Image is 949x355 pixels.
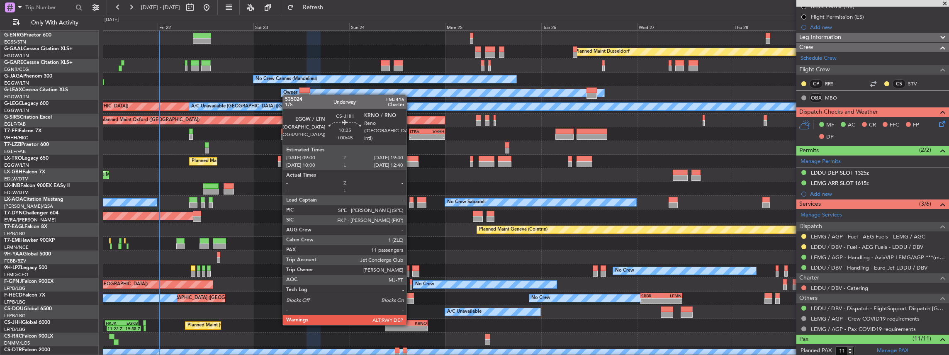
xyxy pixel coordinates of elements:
[4,238,20,243] span: T7-EMI
[4,129,41,134] a: T7-FFIFalcon 7X
[191,100,326,113] div: A/C Unavailable [GEOGRAPHIC_DATA] ([GEOGRAPHIC_DATA])
[801,211,842,219] a: Manage Services
[811,326,916,333] a: LEMG / AGP - Pax COVID19 requirements
[799,146,819,156] span: Permits
[4,279,54,284] a: F-GPNJFalcon 900EX
[4,224,24,229] span: T7-EAGL
[4,142,21,147] span: T7-LZZI
[4,148,26,155] a: EGLF/FAB
[809,93,823,102] div: OBX
[799,65,830,75] span: Flight Crew
[799,33,841,42] span: Leg Information
[4,279,22,284] span: F-GPNJ
[95,114,200,126] div: Unplanned Maint Oxford ([GEOGRAPHIC_DATA])
[4,320,50,325] a: CS-JHHGlobal 6000
[811,3,854,10] div: Block Permit (HR)
[811,264,927,271] a: LDDU / DBV - Handling - Euro Jet LDDU / DBV
[4,265,21,270] span: 9H-LPZ
[531,292,550,304] div: No Crew
[4,176,29,182] a: EDLW/DTM
[342,312,361,317] div: -
[4,334,22,339] span: CS-RRC
[641,293,661,298] div: SBBR
[410,134,427,139] div: -
[4,348,22,353] span: CS-DTR
[799,107,878,117] span: Dispatch Checks and Weather
[4,272,28,278] a: LFMD/CEQ
[799,222,822,231] span: Dispatch
[4,101,22,106] span: G-LEGC
[255,73,317,85] div: No Crew Cannes (Mandelieu)
[4,340,30,346] a: DNMM/LOS
[4,33,51,38] a: G-ENRGPraetor 600
[410,129,427,134] div: LTBA
[296,5,331,10] span: Refresh
[913,121,919,129] span: FP
[4,170,22,175] span: LX-GBH
[4,60,23,65] span: G-GARE
[4,60,73,65] a: G-GARECessna Citation XLS+
[4,197,23,202] span: LX-AOA
[919,146,931,154] span: (2/2)
[4,334,53,339] a: CS-RRCFalcon 900LX
[4,46,73,51] a: G-GAALCessna Citation XLS+
[826,133,834,141] span: DP
[811,284,868,292] a: LDDU / DBV - Catering
[4,156,22,161] span: LX-TRO
[825,80,844,88] a: RRS
[811,243,923,250] a: LDDU / DBV - Fuel - AEG Fuels - LDDU / DBV
[4,244,29,250] a: LFMN/NCE
[662,299,681,304] div: -
[4,293,22,298] span: F-HECD
[4,156,49,161] a: LX-TROLegacy 650
[283,87,297,99] div: Owner
[4,203,53,209] a: [PERSON_NAME]/QSA
[801,54,837,63] a: Schedule Crew
[4,252,23,257] span: 9H-YAA
[799,199,821,209] span: Services
[4,190,29,196] a: EDLW/DTM
[4,88,68,92] a: G-LEAXCessna Citation XLS
[128,292,259,304] div: Planned Maint [GEOGRAPHIC_DATA] ([GEOGRAPHIC_DATA])
[4,94,29,100] a: EGGW/LTN
[4,183,70,188] a: LX-INBFalcon 900EX EASy II
[122,321,138,326] div: EGKB
[4,183,20,188] span: LX-INB
[4,252,51,257] a: 9H-YAAGlobal 5000
[811,305,945,312] a: LDDU / DBV - Dispatch - FlightSupport Dispatch [GEOGRAPHIC_DATA]
[4,39,26,45] a: EGSS/STN
[158,23,253,30] div: Fri 22
[615,265,634,277] div: No Crew
[799,273,819,283] span: Charter
[4,46,23,51] span: G-GAAL
[4,88,22,92] span: G-LEAX
[4,326,26,333] a: LFPB/LBG
[4,74,52,79] a: G-JAGAPhenom 300
[22,20,88,26] span: Only With Activity
[386,326,406,331] div: -
[4,211,58,216] a: T7-DYNChallenger 604
[141,4,180,11] span: [DATE] - [DATE]
[4,170,45,175] a: LX-GBHFalcon 7X
[4,80,29,86] a: EGGW/LTN
[4,306,52,311] a: CS-DOUGlobal 6500
[4,101,49,106] a: G-LEGCLegacy 600
[908,80,927,88] a: STV
[4,74,23,79] span: G-JAGA
[892,79,906,88] div: CS
[406,326,427,331] div: -
[361,312,380,317] div: -
[4,313,26,319] a: LFPB/LBG
[4,285,26,292] a: LFPB/LBG
[637,23,733,30] div: Wed 27
[4,121,26,127] a: EGLF/FAB
[283,1,333,14] button: Refresh
[105,17,119,24] div: [DATE]
[4,211,23,216] span: T7-DYN
[801,158,841,166] a: Manage Permits
[4,306,24,311] span: CS-DOU
[811,13,864,20] div: Flight Permission (ES)
[811,233,925,240] a: LEMG / AGP - Fuel - AEG Fuels - LEMG / AGC
[848,121,855,129] span: AC
[733,23,829,30] div: Thu 28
